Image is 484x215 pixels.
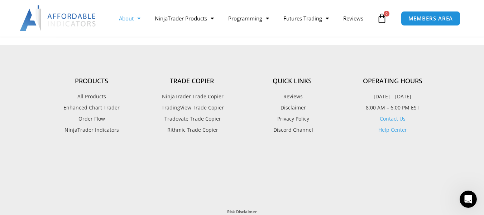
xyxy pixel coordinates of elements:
span: MEMBERS AREA [408,16,453,21]
span: NinjaTrader Trade Copier [160,92,224,101]
strong: Risk Disclaimer [227,209,257,214]
a: NinjaTrader Indicators [42,125,142,135]
a: Futures Trading [276,10,336,27]
a: TradingView Trade Copier [142,103,242,112]
a: Reviews [336,10,370,27]
p: 8:00 AM – 6:00 PM EST [342,103,443,112]
p: The team can also help [35,9,89,16]
h4: Trade Copier [142,77,242,85]
a: Contact Us [380,115,406,122]
a: Privacy Policy [242,114,342,123]
a: Disclaimer [242,103,342,112]
nav: Menu [112,10,375,27]
a: Rithmic Trade Copier [142,125,242,135]
button: Just browsing [90,151,134,165]
span: TradingView Trade Copier [160,103,224,112]
a: Tradovate Trade Copier [142,114,242,123]
span: Privacy Policy [275,114,309,123]
h4: Products [42,77,142,85]
iframe: Intercom live chat [460,191,477,208]
a: NinjaTrader Trade Copier [142,92,242,101]
img: Profile image for Solomon [20,4,32,15]
a: About [112,10,148,27]
h4: Operating Hours [342,77,443,85]
div: Close [126,3,139,16]
a: MEMBERS AREA [401,11,461,26]
button: go back [5,3,18,17]
span: Reviews [282,92,303,101]
a: Discord Channel [242,125,342,135]
p: [DATE] – [DATE] [342,92,443,101]
a: All Products [42,92,142,101]
button: Home [112,3,126,17]
iframe: Customer reviews powered by Trustpilot [42,151,443,201]
img: LogoAI | Affordable Indicators – NinjaTrader [20,5,97,31]
span: NinjaTrader Indicators [64,125,119,135]
a: Enhanced Chart Trader [42,103,142,112]
div: Hey! 👋 How can we help you [DATE]? [11,53,107,60]
a: Help Center [378,126,407,133]
span: Discord Channel [272,125,313,135]
h1: [PERSON_NAME] [35,4,81,9]
button: Chat with our team [30,151,89,165]
a: Programming [221,10,276,27]
div: Solomon says… [6,49,138,80]
h4: Quick Links [242,77,342,85]
a: 0 [366,8,398,29]
a: Order Flow [42,114,142,123]
span: Order Flow [78,114,105,123]
span: Enhanced Chart Trader [63,103,120,112]
div: Hey! 👋 How can we help you [DATE]?[PERSON_NAME] • Just now [6,49,113,65]
a: Reviews [242,92,342,101]
div: [PERSON_NAME] • Just now [11,66,71,70]
span: Tradovate Trade Copier [163,114,221,123]
span: All Products [77,92,106,101]
span: Rithmic Trade Copier [166,125,218,135]
a: NinjaTrader Products [148,10,221,27]
span: 0 [384,11,389,17]
span: Disclaimer [279,103,306,112]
